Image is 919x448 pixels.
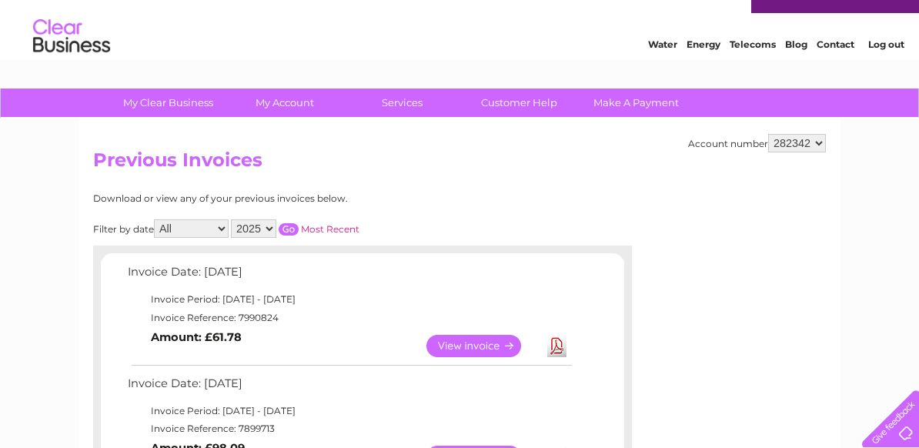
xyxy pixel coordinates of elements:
[785,65,807,77] a: Blog
[93,149,826,179] h2: Previous Invoices
[222,89,349,117] a: My Account
[93,219,497,238] div: Filter by date
[301,223,359,235] a: Most Recent
[730,65,776,77] a: Telecoms
[688,134,826,152] div: Account number
[93,193,497,204] div: Download or view any of your previous invoices below.
[648,65,677,77] a: Water
[124,420,574,438] td: Invoice Reference: 7899713
[817,65,854,77] a: Contact
[339,89,466,117] a: Services
[456,89,583,117] a: Customer Help
[426,335,540,357] a: View
[32,40,111,87] img: logo.png
[868,65,904,77] a: Log out
[105,89,232,117] a: My Clear Business
[547,335,566,357] a: Download
[151,330,242,344] b: Amount: £61.78
[124,402,574,420] td: Invoice Period: [DATE] - [DATE]
[629,8,735,27] a: 0333 014 3131
[124,309,574,327] td: Invoice Reference: 7990824
[124,290,574,309] td: Invoice Period: [DATE] - [DATE]
[687,65,720,77] a: Energy
[573,89,700,117] a: Make A Payment
[124,262,574,290] td: Invoice Date: [DATE]
[124,373,574,402] td: Invoice Date: [DATE]
[97,8,824,75] div: Clear Business is a trading name of Verastar Limited (registered in [GEOGRAPHIC_DATA] No. 3667643...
